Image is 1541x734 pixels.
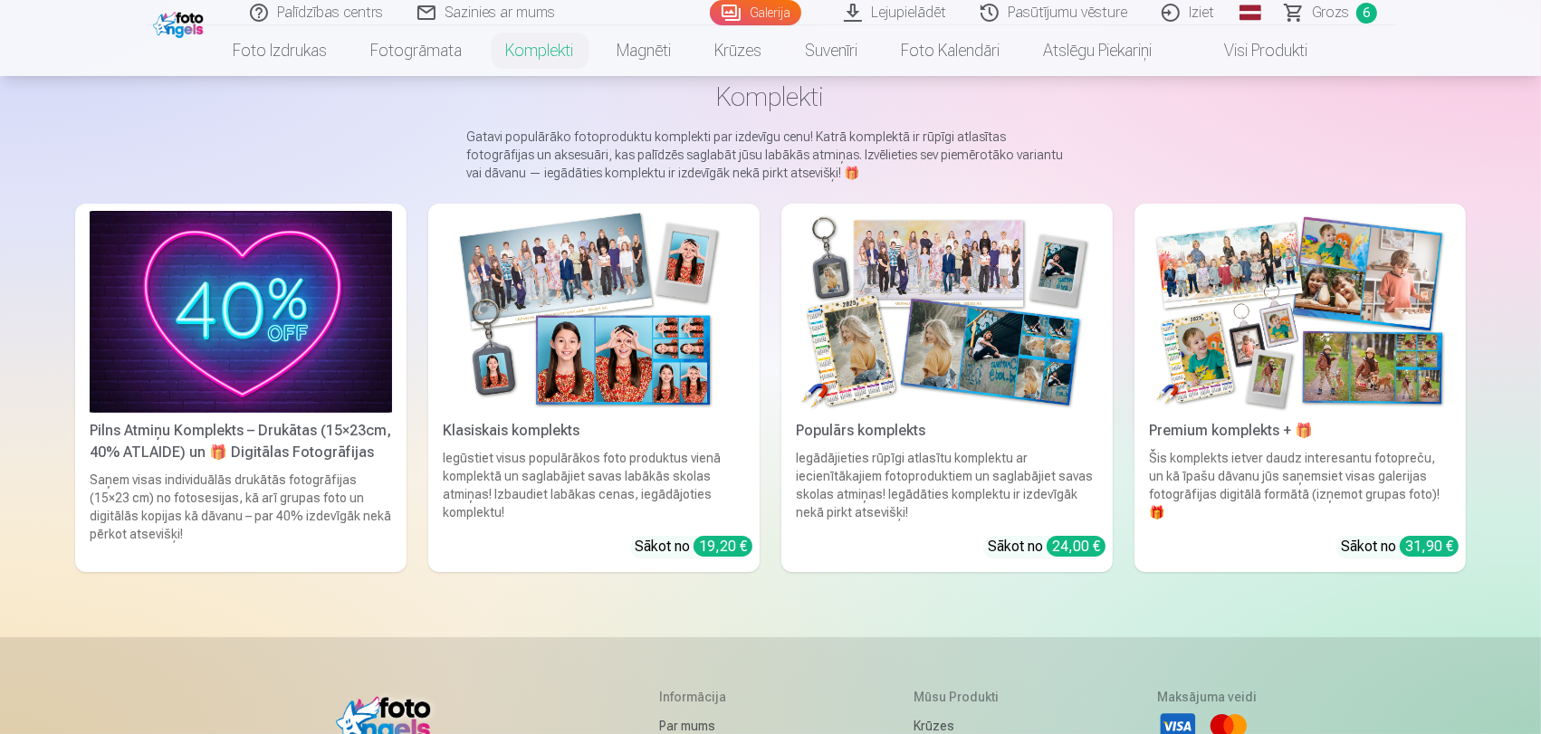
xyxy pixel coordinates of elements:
[1174,25,1330,76] a: Visi produkti
[1142,449,1459,521] div: Šis komplekts ietver daudz interesantu fotopreču, un kā īpašu dāvanu jūs saņemsiet visas galerija...
[694,536,752,557] div: 19,20 €
[82,471,399,565] div: Saņem visas individuālās drukātās fotogrāfijas (15×23 cm) no fotosesijas, kā arī grupas foto un d...
[1149,211,1451,413] img: Premium komplekts + 🎁
[789,449,1105,521] div: Iegādājieties rūpīgi atlasītu komplektu ar iecienītākajiem fotoproduktiem un saglabājiet savas sk...
[635,536,752,558] div: Sākot no
[484,25,596,76] a: Komplekti
[90,211,392,413] img: Pilns Atmiņu Komplekts – Drukātas (15×23cm, 40% ATLAIDE) un 🎁 Digitālas Fotogrāfijas
[428,204,760,572] a: Klasiskais komplektsKlasiskais komplektsIegūstiet visus populārākos foto produktus vienā komplekt...
[784,25,880,76] a: Suvenīri
[988,536,1105,558] div: Sākot no
[796,211,1098,413] img: Populārs komplekts
[1047,536,1105,557] div: 24,00 €
[212,25,349,76] a: Foto izdrukas
[880,25,1022,76] a: Foto kalendāri
[1158,688,1258,706] h5: Maksājuma veidi
[82,420,399,463] div: Pilns Atmiņu Komplekts – Drukātas (15×23cm, 40% ATLAIDE) un 🎁 Digitālas Fotogrāfijas
[1312,2,1349,24] span: Grozs
[659,688,764,706] h5: Informācija
[781,204,1113,572] a: Populārs komplektsPopulārs komplektsIegādājieties rūpīgi atlasītu komplektu ar iecienītākajiem fo...
[1356,3,1377,24] span: 6
[349,25,484,76] a: Fotogrāmata
[914,688,1009,706] h5: Mūsu produkti
[1341,536,1459,558] div: Sākot no
[435,449,752,521] div: Iegūstiet visus populārākos foto produktus vienā komplektā un saglabājiet savas labākās skolas at...
[1400,536,1459,557] div: 31,90 €
[596,25,694,76] a: Magnēti
[443,211,745,413] img: Klasiskais komplekts
[1142,420,1459,442] div: Premium komplekts + 🎁
[1134,204,1466,572] a: Premium komplekts + 🎁 Premium komplekts + 🎁Šis komplekts ietver daudz interesantu fotopreču, un k...
[694,25,784,76] a: Krūzes
[789,420,1105,442] div: Populārs komplekts
[435,420,752,442] div: Klasiskais komplekts
[90,81,1451,113] h1: Komplekti
[466,128,1075,182] p: Gatavi populārāko fotoproduktu komplekti par izdevīgu cenu! Katrā komplektā ir rūpīgi atlasītas f...
[153,7,208,38] img: /fa1
[75,204,407,572] a: Pilns Atmiņu Komplekts – Drukātas (15×23cm, 40% ATLAIDE) un 🎁 Digitālas Fotogrāfijas Pilns Atmiņu...
[1022,25,1174,76] a: Atslēgu piekariņi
